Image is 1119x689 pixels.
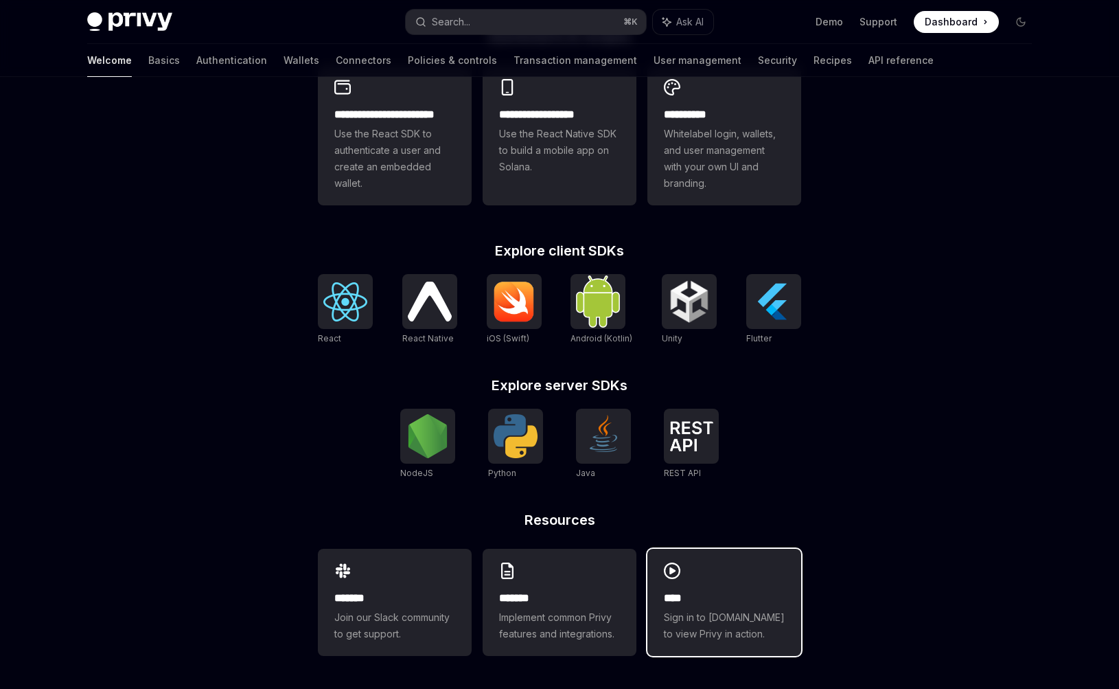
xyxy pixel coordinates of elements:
a: NodeJSNodeJS [400,409,455,480]
span: Use the React Native SDK to build a mobile app on Solana. [499,126,620,175]
span: iOS (Swift) [487,333,529,343]
a: Authentication [196,44,267,77]
a: REST APIREST API [664,409,719,480]
span: Flutter [746,333,772,343]
a: Support [860,15,897,29]
img: Python [494,414,538,458]
img: Java [581,414,625,458]
a: React NativeReact Native [402,274,457,346]
a: JavaJava [576,409,631,480]
span: Whitelabel login, wallets, and user management with your own UI and branding. [664,126,785,192]
span: React Native [402,333,454,343]
a: Dashboard [914,11,999,33]
a: UnityUnity [662,274,717,346]
img: Unity [667,280,711,324]
a: **** **Join our Slack community to get support. [318,549,472,656]
a: Wallets [284,44,319,77]
span: ⌘ K [623,16,638,27]
button: Search...⌘K [406,10,646,34]
a: **** **Implement common Privy features and integrations. [483,549,636,656]
span: Sign in to [DOMAIN_NAME] to view Privy in action. [664,609,785,642]
button: Toggle dark mode [1010,11,1032,33]
a: Security [758,44,797,77]
a: API reference [868,44,934,77]
img: dark logo [87,12,172,32]
button: Ask AI [653,10,713,34]
h2: Explore server SDKs [318,379,801,392]
a: Policies & controls [408,44,497,77]
img: NodeJS [406,414,450,458]
span: Use the React SDK to authenticate a user and create an embedded wallet. [334,126,455,192]
a: Transaction management [514,44,637,77]
a: Connectors [336,44,391,77]
img: REST API [669,421,713,451]
span: Join our Slack community to get support. [334,609,455,642]
div: Search... [432,14,470,30]
span: REST API [664,468,701,478]
a: iOS (Swift)iOS (Swift) [487,274,542,346]
span: Java [576,468,595,478]
img: Android (Kotlin) [576,275,620,327]
a: ****Sign in to [DOMAIN_NAME] to view Privy in action. [647,549,801,656]
a: Welcome [87,44,132,77]
a: Basics [148,44,180,77]
a: **** **** **** ***Use the React Native SDK to build a mobile app on Solana. [483,65,636,205]
img: iOS (Swift) [492,281,536,322]
a: Recipes [814,44,852,77]
span: Android (Kotlin) [570,333,632,343]
a: User management [654,44,741,77]
span: Dashboard [925,15,978,29]
span: React [318,333,341,343]
a: **** *****Whitelabel login, wallets, and user management with your own UI and branding. [647,65,801,205]
a: Android (Kotlin)Android (Kotlin) [570,274,632,346]
span: Python [488,468,516,478]
img: React Native [408,282,452,321]
img: React [323,282,367,321]
a: FlutterFlutter [746,274,801,346]
span: Ask AI [676,15,704,29]
img: Flutter [752,280,796,324]
span: NodeJS [400,468,433,478]
span: Implement common Privy features and integrations. [499,609,620,642]
h2: Resources [318,513,801,527]
span: Unity [662,333,682,343]
h2: Explore client SDKs [318,244,801,258]
a: PythonPython [488,409,543,480]
a: Demo [816,15,843,29]
a: ReactReact [318,274,373,346]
